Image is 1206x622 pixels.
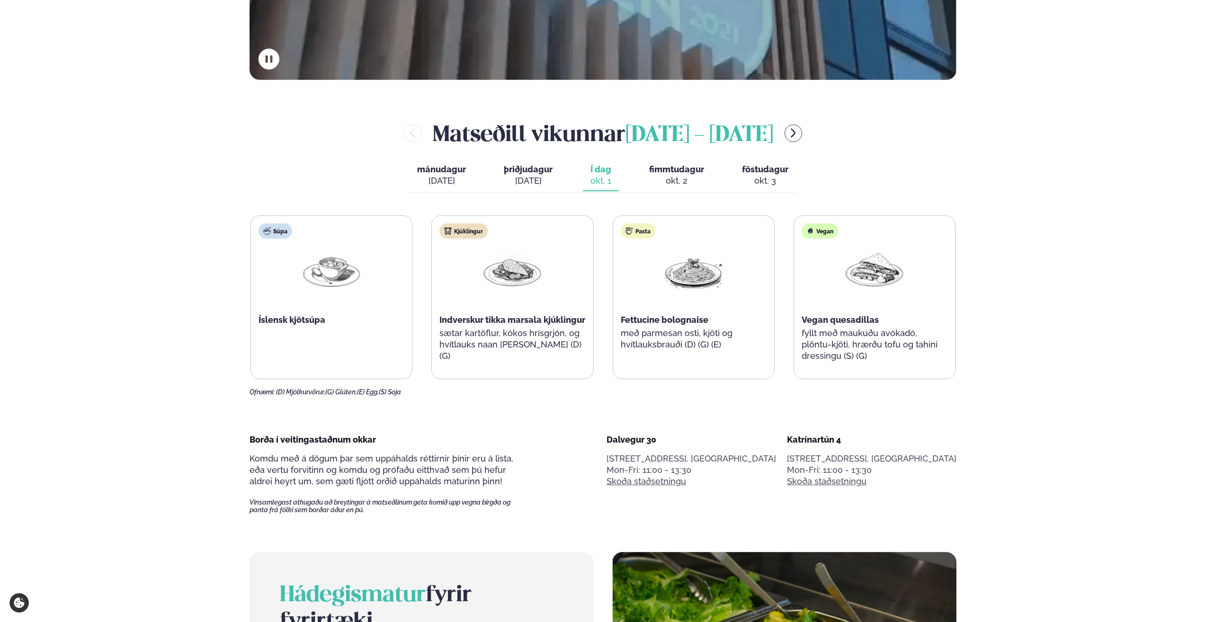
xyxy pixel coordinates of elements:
[642,160,712,191] button: fimmtudagur okt. 2
[357,388,379,396] span: (E) Egg,
[649,175,704,187] div: okt. 2
[734,160,796,191] button: föstudagur okt. 3
[787,464,956,476] div: Mon-Fri: 11:00 - 13:30
[504,175,553,187] div: [DATE]
[607,453,776,464] p: [STREET_ADDRESS], [GEOGRAPHIC_DATA]
[433,118,773,149] h2: Matseðill vikunnar
[590,164,611,175] span: Í dag
[785,124,802,142] button: menu-btn-right
[844,246,905,291] img: Quesadilla.png
[444,227,452,235] img: chicken.svg
[625,227,633,235] img: pasta.svg
[417,164,466,174] span: mánudagur
[259,223,292,239] div: Súpa
[607,434,776,445] div: Dalvegur 30
[482,246,543,290] img: Chicken-breast.png
[806,227,814,235] img: Vegan.svg
[439,328,585,362] p: sætar kartöflur, kókos hrísgrjón, og hvítlauks naan [PERSON_NAME] (D) (G)
[504,164,553,174] span: þriðjudagur
[250,453,513,486] span: Komdu með á dögum þar sem uppáhalds réttirnir þínir eru á lista, eða vertu forvitinn og komdu og ...
[607,464,776,476] div: Mon-Fri: 11:00 - 13:30
[583,160,619,191] button: Í dag okt. 1
[787,453,956,464] p: [STREET_ADDRESS], [GEOGRAPHIC_DATA]
[276,388,325,396] span: (D) Mjólkurvörur,
[439,223,488,239] div: Kjúklingur
[621,315,708,325] span: Fettucine bolognaise
[607,476,686,487] a: Skoða staðsetningu
[802,223,838,239] div: Vegan
[250,435,376,444] span: Borða í veitingastaðnum okkar
[263,227,271,235] img: soup.svg
[649,164,704,174] span: fimmtudagur
[663,246,724,290] img: Spagetti.png
[404,124,421,142] button: menu-btn-left
[802,328,947,362] p: fyllt með maukuðu avókadó, plöntu-kjöti, hrærðu tofu og tahini dressingu (S) (G)
[325,388,357,396] span: (G) Glúten,
[621,223,655,239] div: Pasta
[625,125,773,146] span: [DATE] - [DATE]
[259,315,325,325] span: Íslensk kjötsúpa
[787,476,867,487] a: Skoða staðsetningu
[742,164,788,174] span: föstudagur
[621,328,767,350] p: með parmesan osti, kjöti og hvítlauksbrauði (D) (G) (E)
[280,585,426,606] span: Hádegismatur
[379,388,401,396] span: (S) Soja
[250,388,275,396] span: Ofnæmi:
[301,246,362,290] img: Soup.png
[417,175,466,187] div: [DATE]
[802,315,879,325] span: Vegan quesadillas
[787,434,956,445] div: Katrínartún 4
[439,315,585,325] span: Indverskur tikka marsala kjúklingur
[9,593,29,613] a: Cookie settings
[250,498,527,514] span: Vinsamlegast athugaðu að breytingar á matseðlinum geta komið upp vegna birgða og panta frá fólki ...
[410,160,473,191] button: mánudagur [DATE]
[496,160,560,191] button: þriðjudagur [DATE]
[590,175,611,187] div: okt. 1
[742,175,788,187] div: okt. 3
